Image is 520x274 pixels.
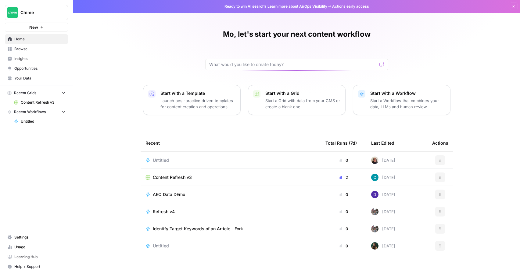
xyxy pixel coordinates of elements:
div: 0 [325,209,361,215]
button: Recent Grids [5,88,68,98]
span: Content Refresh v3 [21,100,65,105]
a: Insights [5,54,68,64]
h1: Mo, let's start your next content workflow [223,29,371,39]
div: 0 [325,191,361,198]
img: a2mlt6f1nb2jhzcjxsuraj5rj4vi [371,208,378,215]
span: Usage [14,244,65,250]
span: Refresh v4 [153,209,175,215]
span: Insights [14,56,65,61]
a: Learn more [267,4,288,9]
div: Total Runs (7d) [325,135,357,151]
div: [DATE] [371,174,395,181]
span: Settings [14,235,65,240]
span: Content Refresh v3 [153,174,192,180]
span: Untitled [153,243,169,249]
span: Opportunities [14,66,65,71]
button: Start with a WorkflowStart a Workflow that combines your data, LLMs and human review [353,85,450,115]
a: Your Data [5,73,68,83]
div: [DATE] [371,242,395,250]
img: fjdcnvd1qzdads7j0n4ncj9vpllh [371,242,378,250]
div: [DATE] [371,225,395,232]
span: Learning Hub [14,254,65,260]
span: Recent Workflows [14,109,46,115]
span: AEO Data DEmo [153,191,185,198]
span: Actions early access [332,4,369,9]
a: Browse [5,44,68,54]
span: Help + Support [14,264,65,269]
a: Content Refresh v3 [11,98,68,107]
img: a2mlt6f1nb2jhzcjxsuraj5rj4vi [371,225,378,232]
div: 0 [325,243,361,249]
a: Identify Target Keywords of an Article - Fork [145,226,316,232]
img: aka9ovulihdnms8pwa1k5ijaipo8 [371,157,378,164]
a: Content Refresh v3 [145,174,316,180]
span: Identify Target Keywords of an Article - Fork [153,226,243,232]
span: Chime [20,9,57,16]
span: Untitled [21,119,65,124]
div: Actions [432,135,448,151]
span: Untitled [153,157,169,163]
button: New [5,23,68,32]
button: Recent Workflows [5,107,68,117]
a: Refresh v4 [145,209,316,215]
a: Untitled [11,117,68,126]
div: 2 [325,174,361,180]
div: Last Edited [371,135,394,151]
span: Ready to win AI search? about AirOps Visibility [224,4,327,9]
div: 0 [325,226,361,232]
a: AEO Data DEmo [145,191,316,198]
p: Start a Grid with data from your CMS or create a blank one [265,98,340,110]
p: Start with a Template [160,90,235,96]
a: Usage [5,242,68,252]
a: Settings [5,232,68,242]
input: What would you like to create today? [209,61,377,68]
div: 0 [325,157,361,163]
div: [DATE] [371,157,395,164]
span: New [29,24,38,30]
img: j9qb2ccshb41yxhj1huxr8tzk937 [371,174,378,181]
p: Start with a Workflow [370,90,445,96]
span: Home [14,36,65,42]
p: Start with a Grid [265,90,340,96]
a: Untitled [145,157,316,163]
span: Browse [14,46,65,52]
span: Recent Grids [14,90,36,96]
a: Opportunities [5,64,68,73]
img: 6clbhjv5t98vtpq4yyt91utag0vy [371,191,378,198]
button: Start with a GridStart a Grid with data from your CMS or create a blank one [248,85,346,115]
p: Launch best-practice driven templates for content creation and operations [160,98,235,110]
div: [DATE] [371,191,395,198]
div: [DATE] [371,208,395,215]
img: Chime Logo [7,7,18,18]
p: Start a Workflow that combines your data, LLMs and human review [370,98,445,110]
div: Recent [145,135,316,151]
span: Your Data [14,76,65,81]
button: Help + Support [5,262,68,272]
a: Home [5,34,68,44]
button: Start with a TemplateLaunch best-practice driven templates for content creation and operations [143,85,241,115]
a: Untitled [145,243,316,249]
a: Learning Hub [5,252,68,262]
button: Workspace: Chime [5,5,68,20]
